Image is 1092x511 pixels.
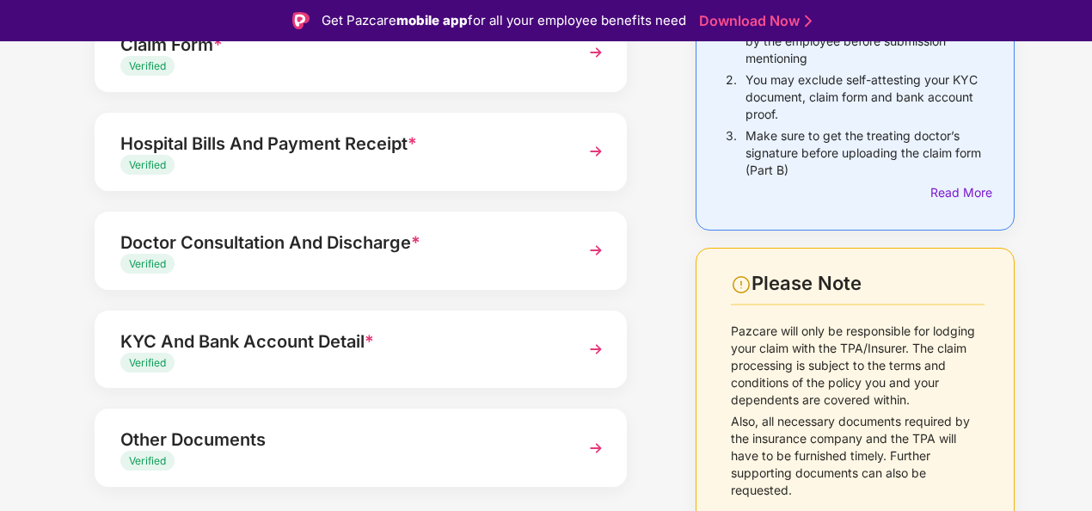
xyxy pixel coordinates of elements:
[129,356,166,369] span: Verified
[580,235,611,266] img: svg+xml;base64,PHN2ZyBpZD0iTmV4dCIgeG1sbnM9Imh0dHA6Ly93d3cudzMub3JnLzIwMDAvc3ZnIiB3aWR0aD0iMzYiIG...
[120,130,561,157] div: Hospital Bills And Payment Receipt
[120,328,561,355] div: KYC And Bank Account Detail
[580,334,611,365] img: svg+xml;base64,PHN2ZyBpZD0iTmV4dCIgeG1sbnM9Imh0dHA6Ly93d3cudzMub3JnLzIwMDAvc3ZnIiB3aWR0aD0iMzYiIG...
[322,10,686,31] div: Get Pazcare for all your employee benefits need
[129,257,166,270] span: Verified
[726,127,737,179] p: 3.
[396,12,468,28] strong: mobile app
[731,274,752,295] img: svg+xml;base64,PHN2ZyBpZD0iV2FybmluZ18tXzI0eDI0IiBkYXRhLW5hbWU9Ildhcm5pbmcgLSAyNHgyNCIgeG1sbnM9Im...
[745,127,985,179] p: Make sure to get the treating doctor’s signature before uploading the claim form (Part B)
[129,454,166,467] span: Verified
[580,136,611,167] img: svg+xml;base64,PHN2ZyBpZD0iTmV4dCIgeG1sbnM9Imh0dHA6Ly93d3cudzMub3JnLzIwMDAvc3ZnIiB3aWR0aD0iMzYiIG...
[745,15,985,67] p: All claim documents must be self-attested by the employee before submission mentioning
[292,12,310,29] img: Logo
[129,158,166,171] span: Verified
[728,15,737,67] p: 1.
[580,433,611,464] img: svg+xml;base64,PHN2ZyBpZD0iTmV4dCIgeG1sbnM9Imh0dHA6Ly93d3cudzMub3JnLzIwMDAvc3ZnIiB3aWR0aD0iMzYiIG...
[120,31,561,58] div: Claim Form
[699,12,807,30] a: Download Now
[120,426,561,453] div: Other Documents
[731,413,985,499] p: Also, all necessary documents required by the insurance company and the TPA will have to be furni...
[752,272,985,295] div: Please Note
[731,323,985,409] p: Pazcare will only be responsible for lodging your claim with the TPA/Insurer. The claim processin...
[726,71,737,123] p: 2.
[745,71,985,123] p: You may exclude self-attesting your KYC document, claim form and bank account proof.
[120,229,561,256] div: Doctor Consultation And Discharge
[580,37,611,68] img: svg+xml;base64,PHN2ZyBpZD0iTmV4dCIgeG1sbnM9Imh0dHA6Ly93d3cudzMub3JnLzIwMDAvc3ZnIiB3aWR0aD0iMzYiIG...
[930,183,985,202] div: Read More
[129,59,166,72] span: Verified
[805,12,812,30] img: Stroke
